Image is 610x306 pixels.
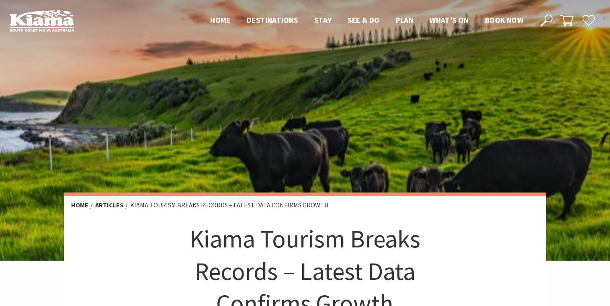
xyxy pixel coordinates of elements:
span: Home [210,15,231,25]
span: Plan [396,15,414,25]
nav: Main Menu [202,14,531,27]
span: Stay [314,15,332,25]
span: See & Do [348,15,379,25]
li: Kiama Tourism Breaks Records – Latest Data Confirms Growth [130,200,329,211]
span: Book now [485,15,523,25]
span: Destinations [247,15,298,25]
a: Articles [95,201,123,209]
img: Kiama Logo [10,10,74,32]
a: Home [71,201,88,209]
span: What’s On [430,15,469,25]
